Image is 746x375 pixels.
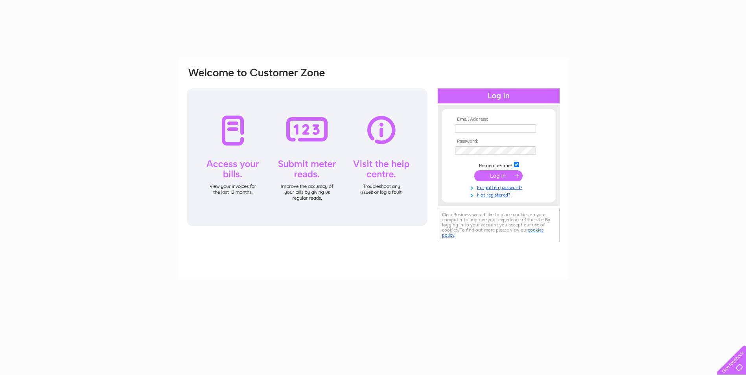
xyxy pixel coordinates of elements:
[455,191,544,198] a: Not registered?
[474,170,523,181] input: Submit
[455,183,544,191] a: Forgotten password?
[453,139,544,144] th: Password:
[453,117,544,122] th: Email Address:
[453,161,544,169] td: Remember me?
[438,208,560,242] div: Clear Business would like to place cookies on your computer to improve your experience of the sit...
[442,227,543,238] a: cookies policy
